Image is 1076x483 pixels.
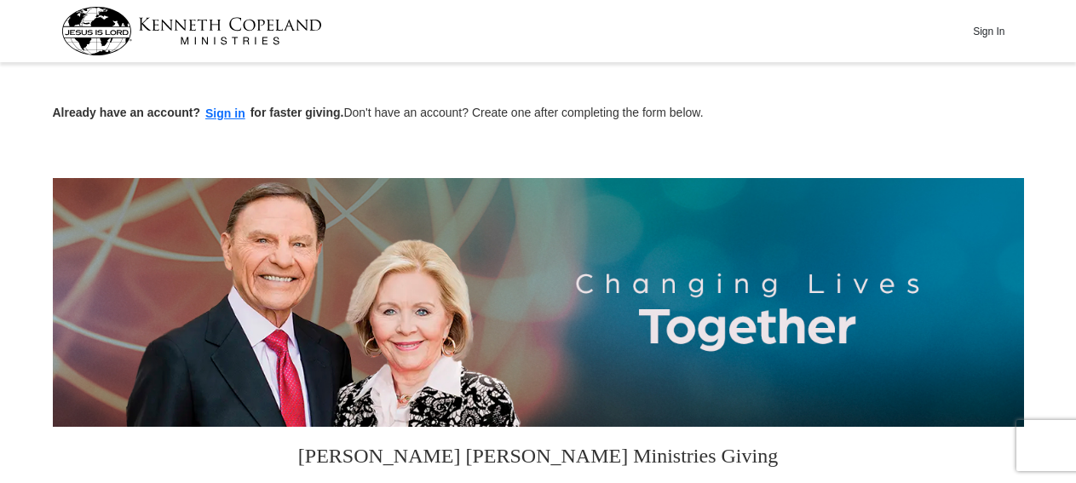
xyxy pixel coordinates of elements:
img: kcm-header-logo.svg [61,7,322,55]
button: Sign in [200,104,250,124]
p: Don't have an account? Create one after completing the form below. [53,104,1024,124]
button: Sign In [964,18,1015,44]
strong: Already have an account? for faster giving. [53,106,344,119]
